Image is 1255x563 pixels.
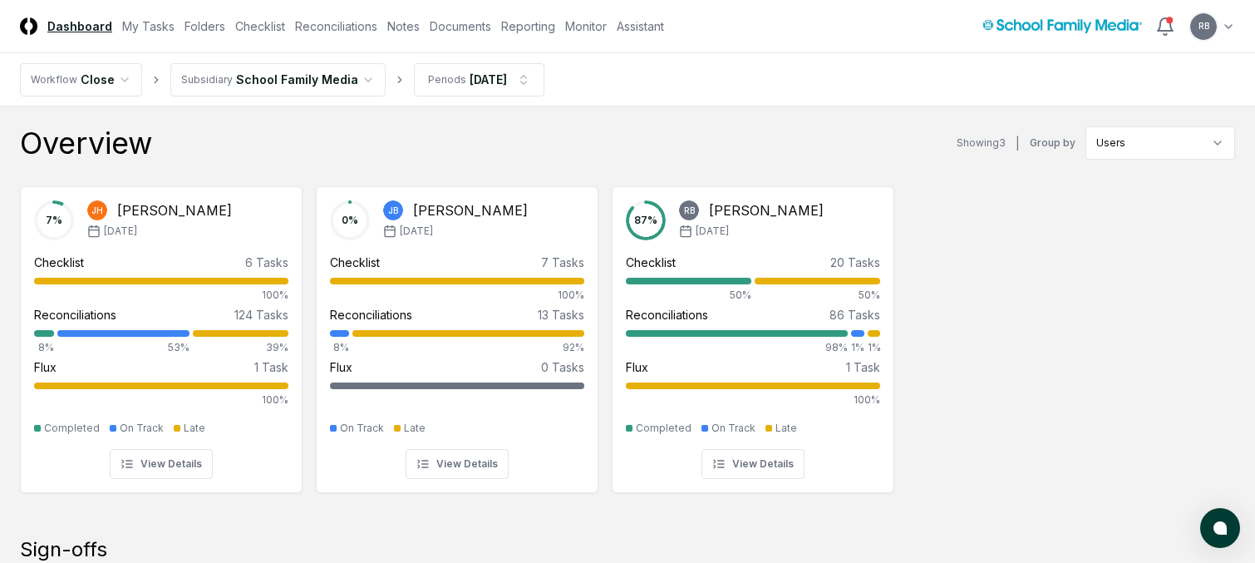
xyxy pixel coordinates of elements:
a: Dashboard [47,17,112,35]
button: atlas-launcher [1200,508,1240,548]
div: 100% [34,393,288,407]
div: 1 Task [254,358,288,376]
span: RB [1198,20,1209,32]
a: Assistant [617,17,664,35]
div: Periods [428,72,466,87]
div: On Track [120,421,164,436]
div: 124 Tasks [234,306,288,323]
div: Overview [20,126,152,160]
span: JH [91,205,103,217]
a: Checklist [235,17,285,35]
div: Reconciliations [34,306,116,323]
div: 8% [330,340,349,355]
img: Logo [20,17,37,35]
div: Reconciliations [330,306,412,323]
div: 1% [868,340,880,355]
div: On Track [711,421,755,436]
span: [DATE] [104,224,137,239]
button: RB [1189,12,1218,42]
a: Monitor [565,17,607,35]
div: 1% [851,340,864,355]
div: Checklist [626,254,676,271]
div: [PERSON_NAME] [413,200,528,220]
div: 20 Tasks [830,254,880,271]
div: 7 Tasks [541,254,584,271]
a: My Tasks [122,17,175,35]
div: Subsidiary [181,72,233,87]
nav: breadcrumb [20,63,544,96]
div: Completed [44,421,100,436]
button: Periods[DATE] [414,63,544,96]
div: 98% [626,340,848,355]
div: 53% [57,340,189,355]
a: Reconciliations [295,17,377,35]
div: Reconciliations [626,306,708,323]
div: | [1016,135,1020,152]
div: Completed [636,421,691,436]
div: Late [404,421,426,436]
div: Flux [626,358,648,376]
button: View Details [701,449,805,479]
div: [PERSON_NAME] [709,200,824,220]
div: 100% [34,288,288,303]
a: Reporting [501,17,555,35]
div: 100% [330,288,584,303]
div: 100% [626,393,880,407]
div: 1 Task [846,358,880,376]
span: JB [388,205,398,217]
a: Folders [185,17,225,35]
div: [DATE] [470,71,507,88]
div: 13 Tasks [538,306,584,323]
button: View Details [110,449,213,479]
div: 39% [193,340,288,355]
div: Late [184,421,205,436]
div: 6 Tasks [245,254,288,271]
div: Checklist [34,254,84,271]
button: View Details [406,449,509,479]
img: School Family Media logo [982,19,1142,33]
span: RB [684,205,695,217]
a: 87%RB[PERSON_NAME][DATE]Checklist20 Tasks50%50%Reconciliations86 Tasks98%1%1%Flux1 Task100%Comple... [612,173,894,493]
div: 86 Tasks [829,306,880,323]
div: Flux [34,358,57,376]
div: On Track [340,421,384,436]
span: [DATE] [400,224,433,239]
div: Flux [330,358,352,376]
div: Showing 3 [957,136,1006,151]
label: Group by [1030,138,1075,148]
div: Workflow [31,72,77,87]
div: Sign-offs [20,536,1235,563]
a: Documents [430,17,491,35]
div: 0 Tasks [541,358,584,376]
div: 50% [755,288,880,303]
a: 0%JB[PERSON_NAME][DATE]Checklist7 Tasks100%Reconciliations13 Tasks8%92%Flux0 TasksOn TrackLateVie... [316,173,598,493]
div: 8% [34,340,54,355]
span: [DATE] [696,224,729,239]
a: 7%JH[PERSON_NAME][DATE]Checklist6 Tasks100%Reconciliations124 Tasks8%53%39%Flux1 Task100%Complete... [20,173,303,493]
div: 50% [626,288,751,303]
div: Checklist [330,254,380,271]
div: Late [775,421,797,436]
div: 92% [352,340,584,355]
div: [PERSON_NAME] [117,200,232,220]
a: Notes [387,17,420,35]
